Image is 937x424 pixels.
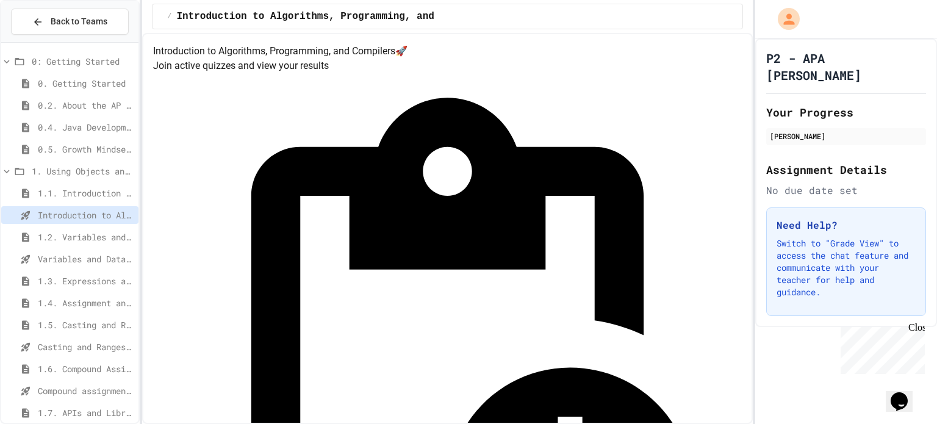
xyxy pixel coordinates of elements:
[38,99,134,112] span: 0.2. About the AP CSA Exam
[38,231,134,243] span: 1.2. Variables and Data Types
[167,12,171,21] span: /
[765,5,803,33] div: My Account
[38,77,134,90] span: 0. Getting Started
[766,49,926,84] h1: P2 - APA [PERSON_NAME]
[38,187,134,199] span: 1.1. Introduction to Algorithms, Programming, and Compilers
[38,253,134,265] span: Variables and Data Types - Quiz
[38,318,134,331] span: 1.5. Casting and Ranges of Values
[777,237,916,298] p: Switch to "Grade View" to access the chat feature and communicate with your teacher for help and ...
[38,275,134,287] span: 1.3. Expressions and Output [New]
[766,183,926,198] div: No due date set
[176,9,492,24] span: Introduction to Algorithms, Programming, and Compilers
[38,384,134,397] span: Compound assignment operators - Quiz
[32,55,134,68] span: 0: Getting Started
[38,406,134,419] span: 1.7. APIs and Libraries
[38,296,134,309] span: 1.4. Assignment and Input
[38,209,134,221] span: Introduction to Algorithms, Programming, and Compilers
[38,340,134,353] span: Casting and Ranges of variables - Quiz
[38,143,134,156] span: 0.5. Growth Mindset and Pair Programming
[766,161,926,178] h2: Assignment Details
[886,375,925,412] iframe: chat widget
[51,15,107,28] span: Back to Teams
[777,218,916,232] h3: Need Help?
[38,121,134,134] span: 0.4. Java Development Environments
[766,104,926,121] h2: Your Progress
[153,59,742,73] p: Join active quizzes and view your results
[38,362,134,375] span: 1.6. Compound Assignment Operators
[32,165,134,178] span: 1. Using Objects and Methods
[11,9,129,35] button: Back to Teams
[836,322,925,374] iframe: chat widget
[153,44,742,59] h4: Introduction to Algorithms, Programming, and Compilers 🚀
[770,131,922,142] div: [PERSON_NAME]
[5,5,84,77] div: Chat with us now!Close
